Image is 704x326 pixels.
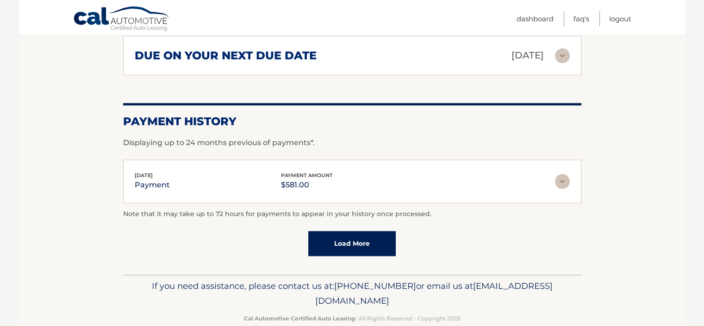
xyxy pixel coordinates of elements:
[73,6,170,33] a: Cal Automotive
[308,231,396,256] a: Load More
[573,11,589,26] a: FAQ's
[555,174,570,189] img: accordion-rest.svg
[123,137,581,148] p: Displaying up to 24 months previous of payments*.
[129,279,575,308] p: If you need assistance, please contact us at: or email us at
[281,172,333,179] span: payment amount
[609,11,631,26] a: Logout
[511,47,544,64] p: [DATE]
[334,281,416,291] span: [PHONE_NUMBER]
[123,115,581,128] h2: Payment History
[281,179,333,192] p: $581.00
[135,172,153,179] span: [DATE]
[129,313,575,323] p: - All Rights Reserved - Copyright 2025
[315,281,553,306] span: [EMAIL_ADDRESS][DOMAIN_NAME]
[517,11,554,26] a: Dashboard
[135,179,170,192] p: payment
[555,48,570,63] img: accordion-rest.svg
[244,315,355,322] strong: Cal Automotive Certified Auto Leasing
[123,209,581,220] p: Note that it may take up to 72 hours for payments to appear in your history once processed.
[135,49,317,63] h2: due on your next due date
